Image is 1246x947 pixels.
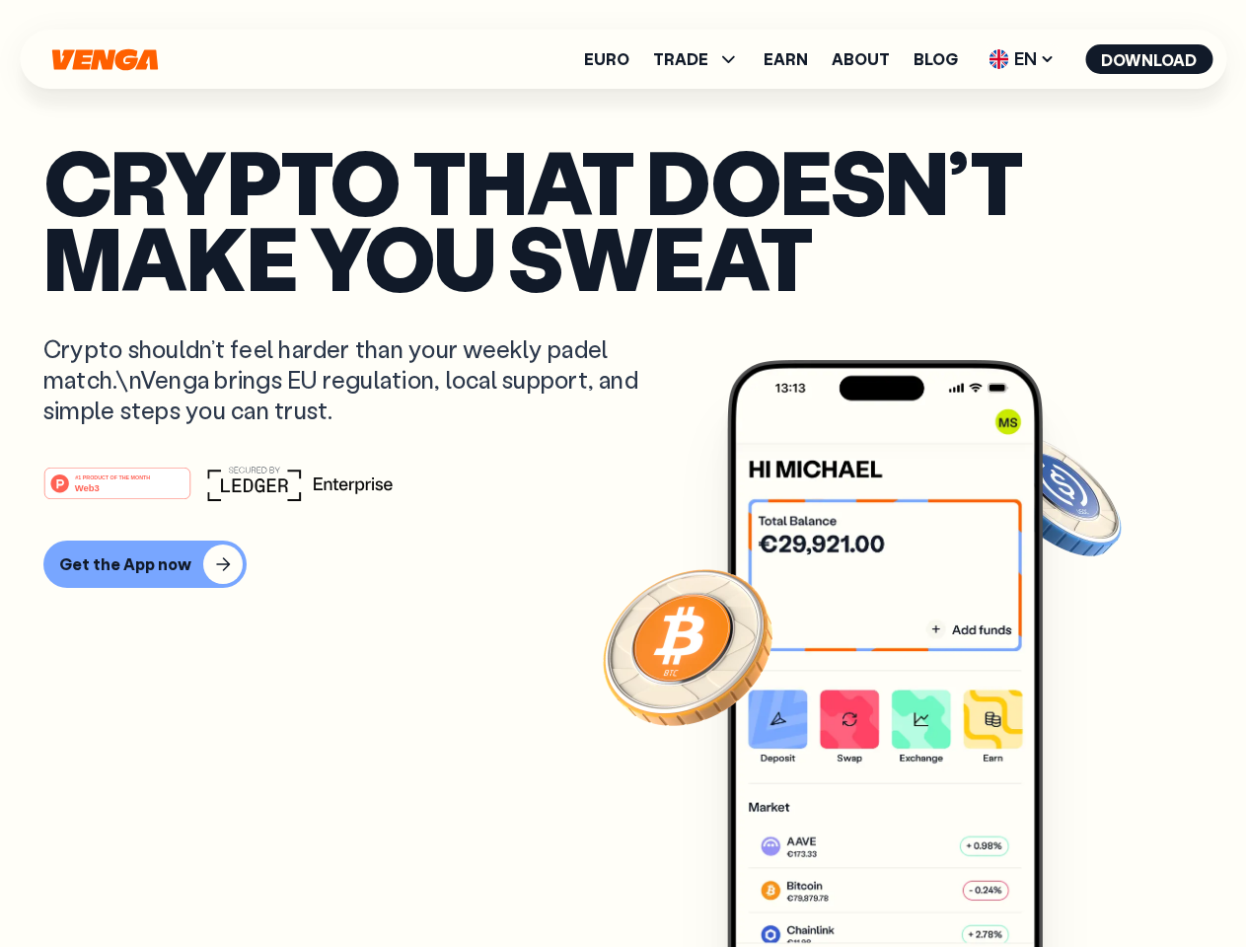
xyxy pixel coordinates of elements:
p: Crypto shouldn’t feel harder than your weekly padel match.\nVenga brings EU regulation, local sup... [43,333,667,426]
a: About [832,51,890,67]
a: Blog [914,51,958,67]
span: EN [982,43,1062,75]
img: flag-uk [989,49,1008,69]
div: Get the App now [59,554,191,574]
button: Download [1085,44,1212,74]
span: TRADE [653,47,740,71]
button: Get the App now [43,541,247,588]
a: Euro [584,51,629,67]
a: #1 PRODUCT OF THE MONTHWeb3 [43,478,191,504]
svg: Home [49,48,160,71]
tspan: #1 PRODUCT OF THE MONTH [75,473,150,479]
img: USDC coin [984,424,1126,566]
span: TRADE [653,51,708,67]
a: Earn [764,51,808,67]
tspan: Web3 [75,481,100,492]
img: Bitcoin [599,557,776,735]
a: Get the App now [43,541,1203,588]
p: Crypto that doesn’t make you sweat [43,143,1203,294]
